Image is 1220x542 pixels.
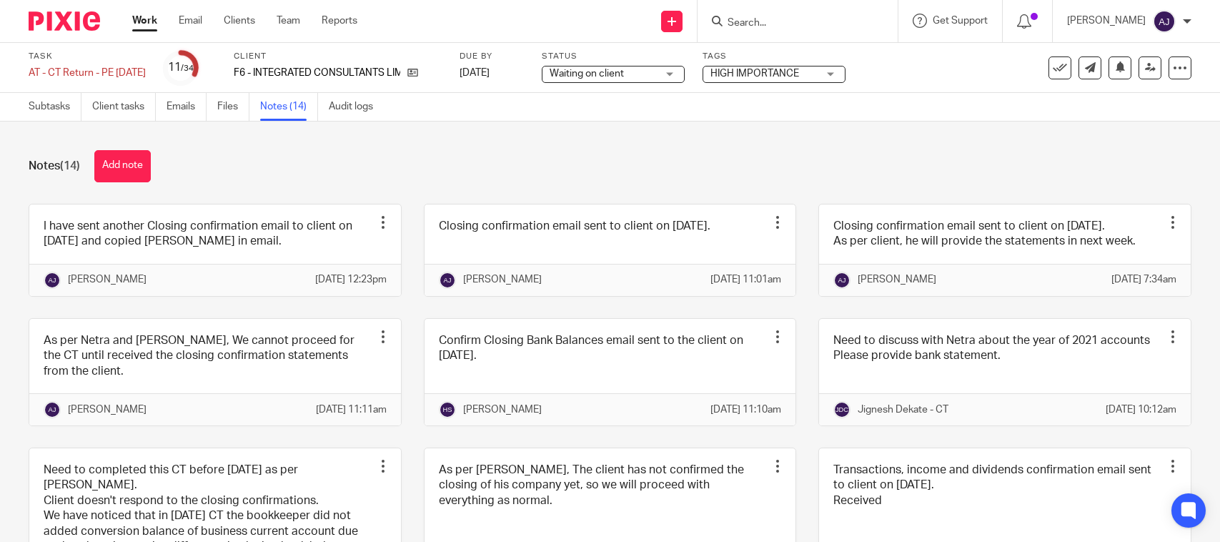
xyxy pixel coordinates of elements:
[316,403,387,417] p: [DATE] 11:11am
[858,272,936,287] p: [PERSON_NAME]
[29,66,146,80] div: AT - CT Return - PE 30-11-2024
[710,272,781,287] p: [DATE] 11:01am
[726,17,855,30] input: Search
[29,11,100,31] img: Pixie
[167,93,207,121] a: Emails
[329,93,384,121] a: Audit logs
[277,14,300,28] a: Team
[29,51,146,62] label: Task
[439,401,456,418] img: svg%3E
[710,403,781,417] p: [DATE] 11:10am
[181,64,194,72] small: /34
[1153,10,1176,33] img: svg%3E
[550,69,624,79] span: Waiting on client
[858,403,948,417] p: Jignesh Dekate - CT
[542,51,685,62] label: Status
[217,93,249,121] a: Files
[29,159,80,174] h1: Notes
[234,51,442,62] label: Client
[92,93,156,121] a: Client tasks
[1106,403,1176,417] p: [DATE] 10:12am
[460,68,490,78] span: [DATE]
[833,401,850,418] img: svg%3E
[68,272,147,287] p: [PERSON_NAME]
[439,272,456,289] img: svg%3E
[703,51,845,62] label: Tags
[224,14,255,28] a: Clients
[463,272,542,287] p: [PERSON_NAME]
[1067,14,1146,28] p: [PERSON_NAME]
[29,93,81,121] a: Subtasks
[1111,272,1176,287] p: [DATE] 7:34am
[29,66,146,80] div: AT - CT Return - PE [DATE]
[179,14,202,28] a: Email
[710,69,799,79] span: HIGH IMPORTANCE
[833,272,850,289] img: svg%3E
[322,14,357,28] a: Reports
[463,403,542,417] p: [PERSON_NAME]
[234,66,400,80] p: F6 - INTEGRATED CONSULTANTS LIMITED
[44,272,61,289] img: svg%3E
[60,160,80,172] span: (14)
[315,272,387,287] p: [DATE] 12:23pm
[260,93,318,121] a: Notes (14)
[44,401,61,418] img: svg%3E
[94,150,151,182] button: Add note
[168,59,194,76] div: 11
[68,403,147,417] p: [PERSON_NAME]
[933,16,988,26] span: Get Support
[460,51,524,62] label: Due by
[132,14,157,28] a: Work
